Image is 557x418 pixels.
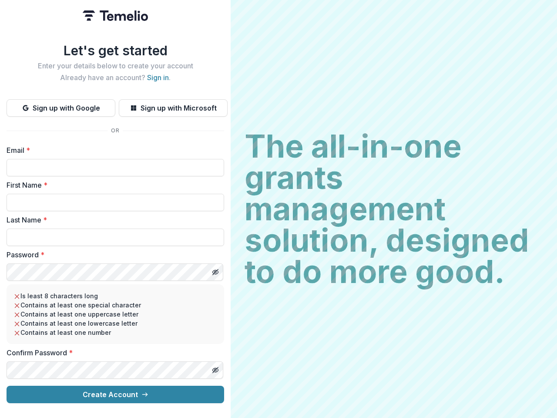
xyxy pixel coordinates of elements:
[7,43,224,58] h1: Let's get started
[7,249,219,260] label: Password
[13,291,217,300] li: Is least 8 characters long
[83,10,148,21] img: Temelio
[13,300,217,310] li: Contains at least one special character
[7,74,224,82] h2: Already have an account? .
[13,319,217,328] li: Contains at least one lowercase letter
[13,328,217,337] li: Contains at least one number
[7,347,219,358] label: Confirm Password
[7,62,224,70] h2: Enter your details below to create your account
[13,310,217,319] li: Contains at least one uppercase letter
[7,145,219,155] label: Email
[119,99,228,117] button: Sign up with Microsoft
[208,265,222,279] button: Toggle password visibility
[7,215,219,225] label: Last Name
[7,180,219,190] label: First Name
[208,363,222,377] button: Toggle password visibility
[7,386,224,403] button: Create Account
[7,99,115,117] button: Sign up with Google
[147,73,169,82] a: Sign in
